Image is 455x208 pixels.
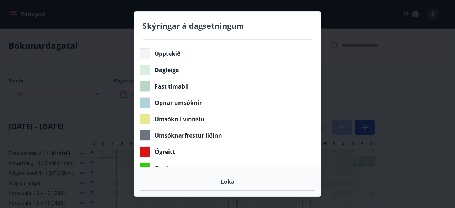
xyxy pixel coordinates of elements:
span: Ógreitt [155,148,175,156]
span: Fast tímabil [155,82,189,90]
h4: Skýringar á dagsetningum [143,20,312,31]
span: Umsóknarfrestur liðinn [155,132,222,139]
button: Loka [140,173,315,191]
span: Dagleiga [155,66,179,74]
span: Greitt [155,164,171,172]
span: Upptekið [155,50,181,58]
span: Opnar umsóknir [155,99,202,107]
span: Umsókn í vinnslu [155,115,204,123]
